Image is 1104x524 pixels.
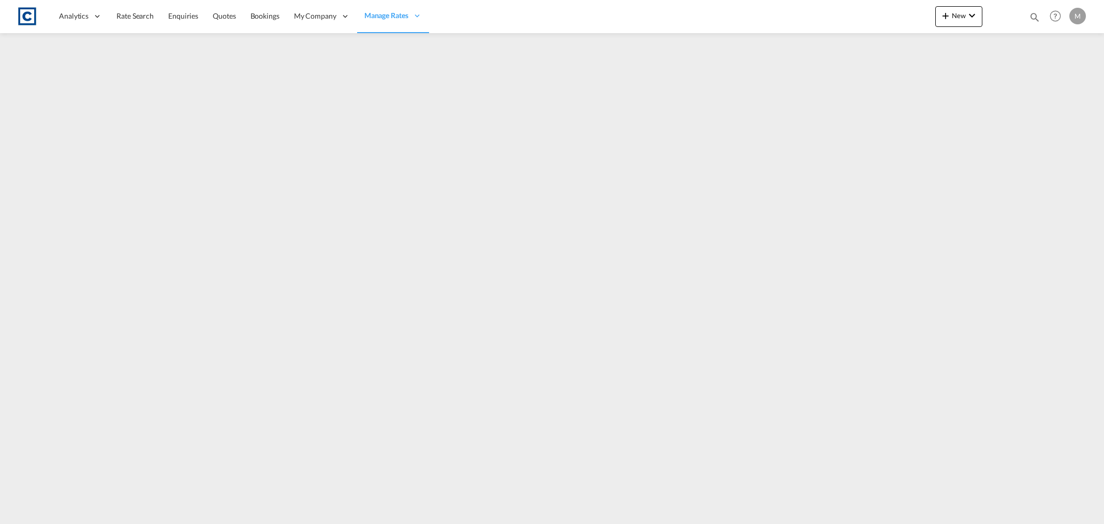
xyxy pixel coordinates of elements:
div: M [1069,8,1086,24]
md-icon: icon-chevron-down [966,9,978,22]
md-icon: icon-plus 400-fg [939,9,952,22]
img: 1fdb9190129311efbfaf67cbb4249bed.jpeg [16,5,39,28]
div: icon-magnify [1029,11,1040,27]
md-icon: icon-magnify [1029,11,1040,23]
span: Manage Rates [364,10,408,21]
span: Help [1047,7,1064,25]
span: Bookings [251,11,279,20]
div: Help [1047,7,1069,26]
button: icon-plus 400-fgNewicon-chevron-down [935,6,982,27]
span: Quotes [213,11,235,20]
span: Enquiries [168,11,198,20]
span: My Company [294,11,336,21]
span: Rate Search [116,11,154,20]
span: Analytics [59,11,89,21]
span: New [939,11,978,20]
